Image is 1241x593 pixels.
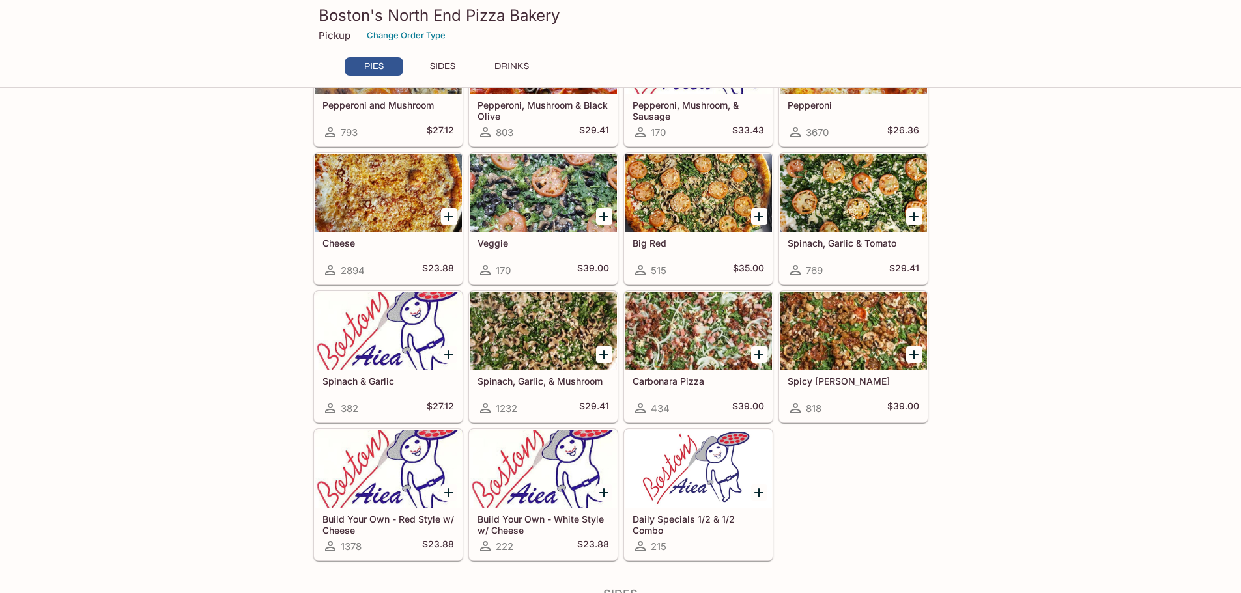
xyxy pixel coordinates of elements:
[651,126,666,139] span: 170
[315,292,462,370] div: Spinach & Garlic
[577,262,609,278] h5: $39.00
[322,376,454,387] h5: Spinach & Garlic
[651,402,670,415] span: 434
[577,538,609,554] h5: $23.88
[470,16,617,94] div: Pepperoni, Mushroom & Black Olive
[470,154,617,232] div: Veggie
[496,126,513,139] span: 803
[780,154,927,232] div: Spinach, Garlic & Tomato
[751,208,767,225] button: Add Big Red
[345,57,403,76] button: PIES
[596,346,612,363] button: Add Spinach, Garlic, & Mushroom
[780,292,927,370] div: Spicy Jenny
[780,16,927,94] div: Pepperoni
[889,262,919,278] h5: $29.41
[651,264,666,277] span: 515
[315,430,462,508] div: Build Your Own - Red Style w/ Cheese
[319,29,350,42] p: Pickup
[314,291,463,422] a: Spinach & Garlic382$27.12
[806,126,829,139] span: 3670
[422,262,454,278] h5: $23.88
[779,291,928,422] a: Spicy [PERSON_NAME]818$39.00
[496,264,511,277] span: 170
[427,124,454,140] h5: $27.12
[469,153,618,284] a: Veggie170$39.00
[478,376,609,387] h5: Spinach, Garlic, & Mushroom
[322,238,454,249] h5: Cheese
[906,208,922,225] button: Add Spinach, Garlic & Tomato
[788,376,919,387] h5: Spicy [PERSON_NAME]
[633,100,764,121] h5: Pepperoni, Mushroom, & Sausage
[596,208,612,225] button: Add Veggie
[441,484,457,501] button: Add Build Your Own - Red Style w/ Cheese
[314,429,463,560] a: Build Your Own - Red Style w/ Cheese1378$23.88
[751,484,767,501] button: Add Daily Specials 1/2 & 1/2 Combo
[422,538,454,554] h5: $23.88
[341,126,358,139] span: 793
[414,57,472,76] button: SIDES
[319,5,923,25] h3: Boston's North End Pizza Bakery
[906,346,922,363] button: Add Spicy Jenny
[633,376,764,387] h5: Carbonara Pizza
[579,124,609,140] h5: $29.41
[470,430,617,508] div: Build Your Own - White Style w/ Cheese
[496,540,513,553] span: 222
[625,154,772,232] div: Big Red
[806,264,823,277] span: 769
[732,124,764,140] h5: $33.43
[633,238,764,249] h5: Big Red
[341,540,362,553] span: 1378
[732,400,764,416] h5: $39.00
[478,514,609,535] h5: Build Your Own - White Style w/ Cheese
[625,430,772,508] div: Daily Specials 1/2 & 1/2 Combo
[441,208,457,225] button: Add Cheese
[788,238,919,249] h5: Spinach, Garlic & Tomato
[315,154,462,232] div: Cheese
[579,400,609,416] h5: $29.41
[496,402,517,415] span: 1232
[322,514,454,535] h5: Build Your Own - Red Style w/ Cheese
[779,153,928,284] a: Spinach, Garlic & Tomato769$29.41
[478,100,609,121] h5: Pepperoni, Mushroom & Black Olive
[469,429,618,560] a: Build Your Own - White Style w/ Cheese222$23.88
[788,100,919,111] h5: Pepperoni
[625,292,772,370] div: Carbonara Pizza
[624,429,773,560] a: Daily Specials 1/2 & 1/2 Combo215
[441,346,457,363] button: Add Spinach & Garlic
[733,262,764,278] h5: $35.00
[483,57,541,76] button: DRINKS
[361,25,451,46] button: Change Order Type
[341,402,358,415] span: 382
[624,153,773,284] a: Big Red515$35.00
[633,514,764,535] h5: Daily Specials 1/2 & 1/2 Combo
[341,264,365,277] span: 2894
[596,484,612,501] button: Add Build Your Own - White Style w/ Cheese
[624,291,773,422] a: Carbonara Pizza434$39.00
[887,124,919,140] h5: $26.36
[315,16,462,94] div: Pepperoni and Mushroom
[427,400,454,416] h5: $27.12
[469,291,618,422] a: Spinach, Garlic, & Mushroom1232$29.41
[651,540,666,553] span: 215
[322,100,454,111] h5: Pepperoni and Mushroom
[751,346,767,363] button: Add Carbonara Pizza
[806,402,821,415] span: 818
[470,292,617,370] div: Spinach, Garlic, & Mushroom
[625,16,772,94] div: Pepperoni, Mushroom, & Sausage
[478,238,609,249] h5: Veggie
[314,153,463,284] a: Cheese2894$23.88
[887,400,919,416] h5: $39.00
